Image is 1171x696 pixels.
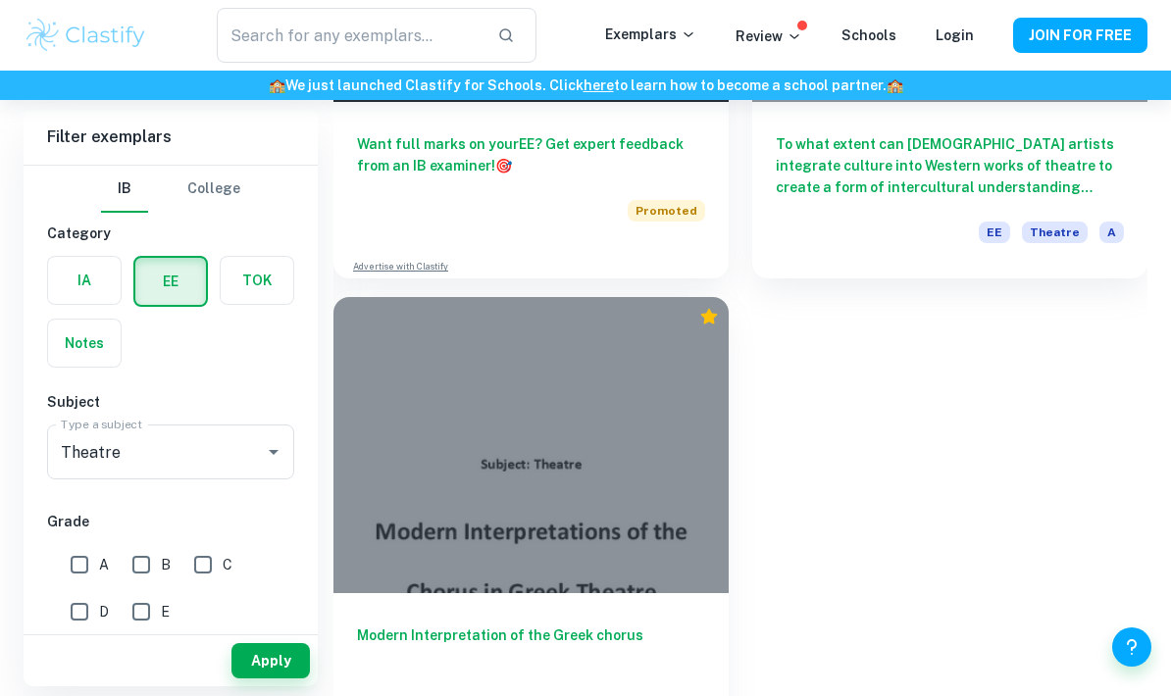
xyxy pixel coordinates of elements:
span: D [99,601,109,622]
h6: Grade [47,511,294,532]
span: Promoted [628,200,705,222]
span: 🏫 [887,77,903,93]
span: 🎯 [495,158,512,174]
button: EE [135,258,206,305]
button: IA [48,257,121,304]
button: Open [260,438,287,466]
span: EE [979,222,1010,243]
span: C [223,554,232,575]
span: A [99,554,109,575]
h6: Modern Interpretation of the Greek chorus [357,624,705,689]
button: TOK [221,257,293,304]
h6: Want full marks on your EE ? Get expert feedback from an IB examiner! [357,133,705,176]
span: A [1099,222,1124,243]
button: Notes [48,320,121,367]
div: Filter type choice [101,166,240,213]
span: 🏫 [269,77,285,93]
h6: To what extent can [DEMOGRAPHIC_DATA] artists integrate culture into Western works of theatre to ... [776,133,1124,198]
span: E [161,601,170,622]
a: Schools [841,27,896,43]
h6: Category [47,223,294,244]
input: Search for any exemplars... [217,8,482,63]
h6: Subject [47,391,294,413]
button: Help and Feedback [1112,627,1151,667]
span: B [161,554,171,575]
a: Advertise with Clastify [353,260,448,273]
p: Exemplars [605,24,696,45]
button: JOIN FOR FREE [1013,18,1147,53]
span: Theatre [1022,222,1088,243]
button: College [187,166,240,213]
img: Clastify logo [24,16,148,55]
label: Type a subject [61,416,142,432]
button: Apply [231,643,310,678]
a: Login [936,27,974,43]
a: here [584,77,614,93]
h6: We just launched Clastify for Schools. Click to learn how to become a school partner. [4,75,1167,96]
div: Premium [699,307,719,326]
p: Review [736,25,802,47]
button: IB [101,166,148,213]
h6: Filter exemplars [24,110,318,165]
